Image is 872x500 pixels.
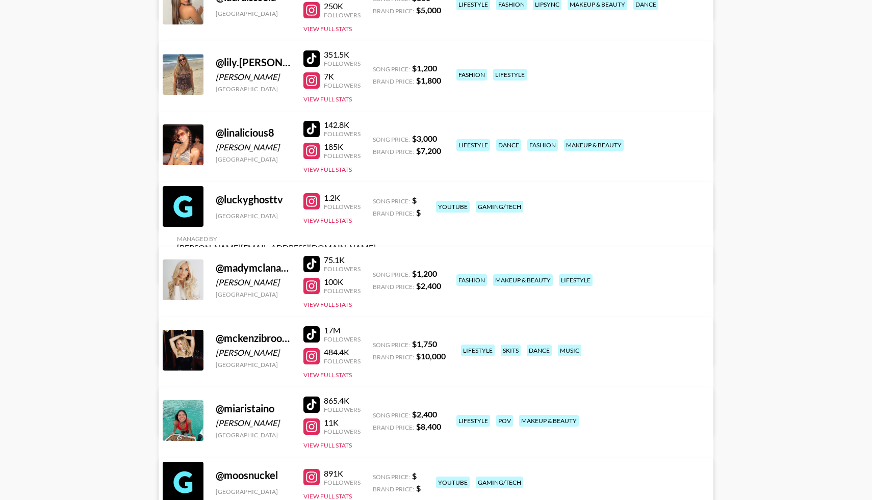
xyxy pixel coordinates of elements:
[324,1,361,11] div: 250K
[527,139,558,151] div: fashion
[324,417,361,428] div: 11K
[416,207,421,217] strong: $
[303,371,352,379] button: View Full Stats
[493,274,553,286] div: makeup & beauty
[303,166,352,173] button: View Full Stats
[373,271,410,278] span: Song Price:
[373,341,410,349] span: Song Price:
[476,201,523,213] div: gaming/tech
[303,492,352,500] button: View Full Stats
[303,441,352,449] button: View Full Stats
[324,142,361,152] div: 185K
[373,65,410,73] span: Song Price:
[373,77,414,85] span: Brand Price:
[324,193,361,203] div: 1.2K
[324,277,361,287] div: 100K
[216,142,291,152] div: [PERSON_NAME]
[373,136,410,143] span: Song Price:
[456,69,487,81] div: fashion
[303,301,352,308] button: View Full Stats
[519,415,579,427] div: makeup & beauty
[324,265,361,273] div: Followers
[303,25,352,33] button: View Full Stats
[412,339,437,349] strong: $ 1,750
[324,347,361,357] div: 484.4K
[456,274,487,286] div: fashion
[324,468,361,479] div: 891K
[303,95,352,103] button: View Full Stats
[559,274,593,286] div: lifestyle
[216,488,291,495] div: [GEOGRAPHIC_DATA]
[216,418,291,428] div: [PERSON_NAME]
[216,85,291,93] div: [GEOGRAPHIC_DATA]
[216,361,291,369] div: [GEOGRAPHIC_DATA]
[216,277,291,287] div: [PERSON_NAME]
[324,203,361,210] div: Followers
[324,11,361,19] div: Followers
[416,483,421,493] strong: $
[216,402,291,415] div: @ miaristaino
[476,477,523,488] div: gaming/tech
[324,287,361,295] div: Followers
[177,235,376,243] div: Managed By
[456,139,490,151] div: lifestyle
[416,422,441,431] strong: $ 8,400
[373,485,414,493] span: Brand Price:
[373,197,410,205] span: Song Price:
[324,49,361,60] div: 351.5K
[216,155,291,163] div: [GEOGRAPHIC_DATA]
[416,146,441,155] strong: $ 7,200
[501,345,521,356] div: skits
[216,348,291,358] div: [PERSON_NAME]
[416,281,441,291] strong: $ 2,400
[216,56,291,69] div: @ lily.[PERSON_NAME]
[456,415,490,427] div: lifestyle
[436,477,470,488] div: youtube
[216,126,291,139] div: @ linalicious8
[416,75,441,85] strong: $ 1,800
[416,5,441,15] strong: $ 5,000
[373,283,414,291] span: Brand Price:
[324,120,361,130] div: 142.8K
[216,10,291,17] div: [GEOGRAPHIC_DATA]
[412,63,437,73] strong: $ 1,200
[558,345,581,356] div: music
[216,291,291,298] div: [GEOGRAPHIC_DATA]
[216,72,291,82] div: [PERSON_NAME]
[373,148,414,155] span: Brand Price:
[324,325,361,335] div: 17M
[373,209,414,217] span: Brand Price:
[324,82,361,89] div: Followers
[324,396,361,406] div: 865.4K
[216,469,291,482] div: @ moosnuckel
[324,130,361,138] div: Followers
[373,424,414,431] span: Brand Price:
[416,351,446,361] strong: $ 10,000
[412,269,437,278] strong: $ 1,200
[324,428,361,435] div: Followers
[324,479,361,486] div: Followers
[177,243,376,253] div: [PERSON_NAME][EMAIL_ADDRESS][DOMAIN_NAME]
[493,69,527,81] div: lifestyle
[496,415,513,427] div: pov
[461,345,495,356] div: lifestyle
[303,217,352,224] button: View Full Stats
[412,195,417,205] strong: $
[324,255,361,265] div: 75.1K
[412,409,437,419] strong: $ 2,400
[324,357,361,365] div: Followers
[216,261,291,274] div: @ madymclanahan
[373,7,414,15] span: Brand Price:
[527,345,552,356] div: dance
[324,71,361,82] div: 7K
[496,139,521,151] div: dance
[216,431,291,439] div: [GEOGRAPHIC_DATA]
[373,473,410,481] span: Song Price:
[324,406,361,413] div: Followers
[436,201,470,213] div: youtube
[412,134,437,143] strong: $ 3,000
[216,193,291,206] div: @ luckyghosttv
[324,60,361,67] div: Followers
[216,332,291,345] div: @ mckenzibrooke
[564,139,624,151] div: makeup & beauty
